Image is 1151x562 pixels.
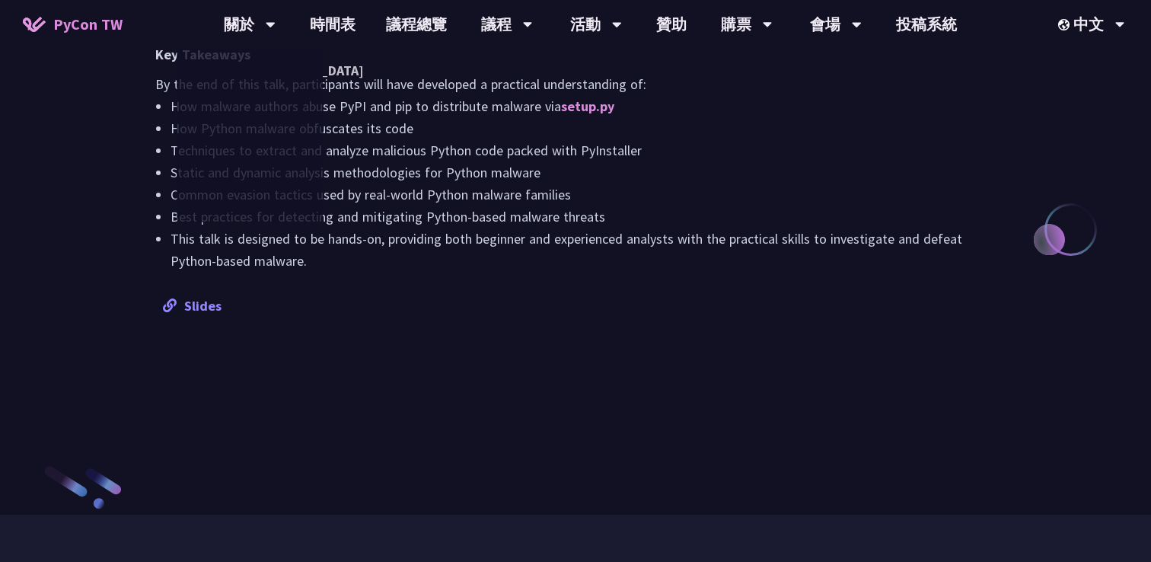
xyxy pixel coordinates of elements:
[171,206,996,228] li: Best practices for detecting and mitigating Python-based malware threats
[23,17,46,32] img: Home icon of PyCon TW 2025
[171,161,996,184] li: Static and dynamic analysis methodologies for Python malware
[171,139,996,161] li: Techniques to extract and analyze malicious Python code packed with PyInstaller
[155,46,250,63] strong: Key Takeaways
[171,117,996,139] li: How Python malware obfuscates its code
[53,13,123,36] span: PyCon TW
[177,53,323,88] a: PyCon [GEOGRAPHIC_DATA]
[171,95,996,117] li: How malware authors abuse PyPI and pip to distribute malware via
[171,228,996,272] li: This talk is designed to be hands-on, providing both beginner and experienced analysts with the p...
[561,97,614,115] a: setup.py
[171,184,996,206] li: Common evasion tactics used by real-world Python malware families
[1058,19,1073,30] img: Locale Icon
[155,73,996,95] p: By the end of this talk, participants will have developed a practical understanding of:
[163,297,222,315] a: Slides
[8,5,138,43] a: PyCon TW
